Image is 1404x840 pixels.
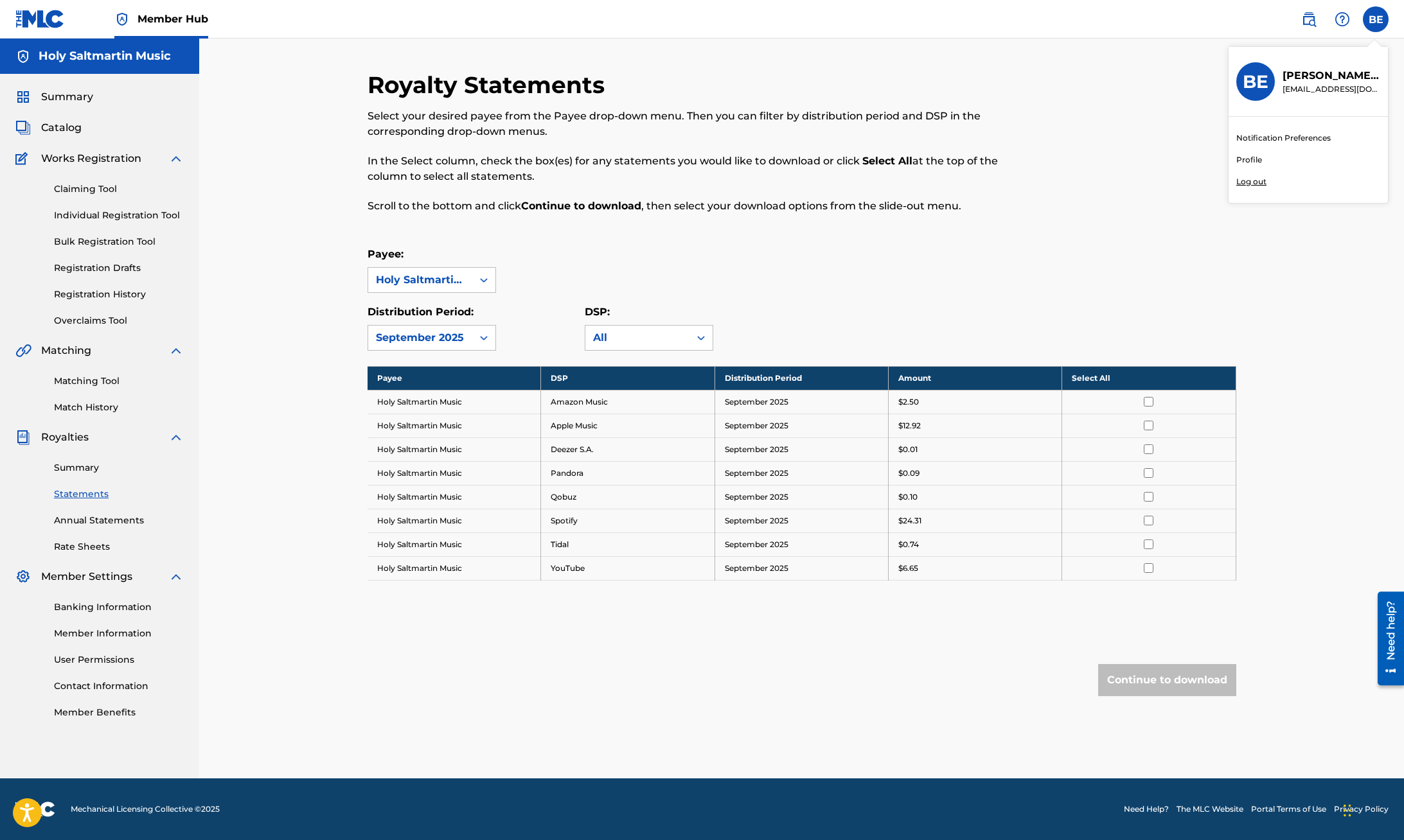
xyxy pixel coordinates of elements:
[15,89,31,105] img: Summary
[54,288,184,301] a: Registration History
[1251,803,1326,815] a: Portal Terms of Use
[368,109,1036,139] p: Select your desired payee from the Payee drop-down menu. Then you can filter by distribution peri...
[54,374,184,388] a: Matching Tool
[1340,778,1404,840] iframe: Chat Widget
[368,390,541,414] td: Holy Saltmartin Music
[15,120,31,136] img: Catalog
[541,509,715,532] td: Spotify
[54,540,184,554] a: Rate Sheets
[15,343,31,358] img: Matching
[41,120,82,136] span: Catalog
[368,366,541,390] th: Payee
[898,396,919,408] p: $2.50
[715,532,888,556] td: September 2025
[368,414,541,437] td: Holy Saltmartin Music
[54,182,184,196] a: Claiming Tool
[898,468,920,479] p: $0.09
[541,532,715,556] td: Tidal
[898,420,921,432] p: $12.92
[1236,132,1331,144] a: Notification Preferences
[541,390,715,414] td: Amazon Music
[368,556,541,580] td: Holy Saltmartin Music
[54,209,184,222] a: Individual Registration Tool
[368,485,541,509] td: Holy Saltmartin Music
[898,563,918,574] p: $6.65
[1283,83,1380,95] p: ben@aperaceparts.com
[71,803,220,815] span: Mechanical Licensing Collective © 2025
[715,485,888,509] td: September 2025
[41,151,141,166] span: Works Registration
[1363,6,1389,32] div: User Menu
[168,569,184,584] img: expand
[54,706,184,719] a: Member Benefits
[1062,366,1236,390] th: Select All
[541,461,715,485] td: Pandora
[54,261,184,275] a: Registration Drafts
[41,569,132,584] span: Member Settings
[1368,584,1404,694] iframe: Resource Center
[1334,803,1389,815] a: Privacy Policy
[368,509,541,532] td: Holy Saltmartin Music
[368,461,541,485] td: Holy Saltmartin Music
[1283,68,1380,83] p: Benjamin Eshbach
[715,509,888,532] td: September 2025
[15,89,93,105] a: SummarySummary
[593,330,682,346] div: All
[715,414,888,437] td: September 2025
[368,153,1036,184] p: In the Select column, check the box(es) for any statements you would like to download or click at...
[862,155,912,167] strong: Select All
[15,10,65,28] img: MLC Logo
[368,306,474,318] label: Distribution Period:
[715,437,888,461] td: September 2025
[888,366,1062,390] th: Amount
[54,653,184,667] a: User Permissions
[585,306,610,318] label: DSP:
[54,487,184,501] a: Statements
[541,556,715,580] td: YouTube
[368,532,541,556] td: Holy Saltmartin Music
[15,120,82,136] a: CatalogCatalog
[54,679,184,693] a: Contact Information
[541,437,715,461] td: Deezer S.A.
[168,151,184,166] img: expand
[541,366,715,390] th: DSP
[898,515,921,527] p: $24.31
[368,198,1036,214] p: Scroll to the bottom and click , then select your download options from the slide-out menu.
[1301,12,1317,27] img: search
[15,49,31,64] img: Accounts
[54,514,184,527] a: Annual Statements
[1243,71,1268,93] h3: BE
[54,627,184,640] a: Member Information
[15,430,31,445] img: Royalties
[1329,6,1355,32] div: Help
[715,366,888,390] th: Distribution Period
[1369,12,1383,28] span: BE
[898,444,918,455] p: $0.01
[368,248,404,260] label: Payee:
[1177,803,1243,815] a: The MLC Website
[114,12,130,27] img: Top Rightsholder
[168,343,184,358] img: expand
[54,314,184,328] a: Overclaims Tool
[1236,154,1262,166] a: Profile
[41,430,89,445] span: Royalties
[715,390,888,414] td: September 2025
[39,49,171,64] h5: Holy Saltmartin Music
[1296,6,1322,32] a: Public Search
[1236,176,1266,188] p: Log out
[376,272,465,288] div: Holy Saltmartin Music
[898,539,919,550] p: $0.74
[368,437,541,461] td: Holy Saltmartin Music
[898,491,918,503] p: $0.10
[715,461,888,485] td: September 2025
[521,200,641,212] strong: Continue to download
[15,151,32,166] img: Works Registration
[1124,803,1169,815] a: Need Help?
[541,414,715,437] td: Apple Music
[715,556,888,580] td: September 2025
[54,235,184,249] a: Bulk Registration Tool
[168,430,184,445] img: expand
